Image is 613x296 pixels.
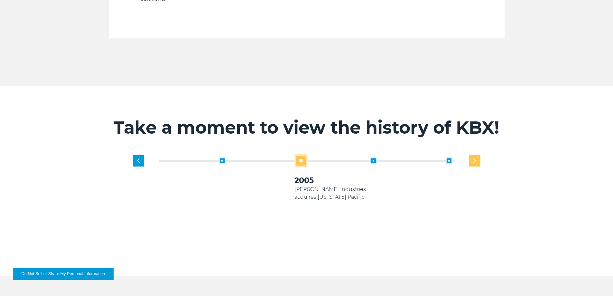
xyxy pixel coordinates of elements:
button: Do Not Sell or Share My Personal Information [13,268,114,280]
h2: Take a moment to view the history of KBX! [109,117,505,138]
div: Next slide [469,155,480,167]
div: Previous slide [133,155,144,167]
img: next slide [473,159,476,163]
img: previous slide [137,159,140,163]
p: [PERSON_NAME] Industries acquires [US_STATE] Pacific [294,186,370,201]
h3: 2005 [294,175,370,186]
